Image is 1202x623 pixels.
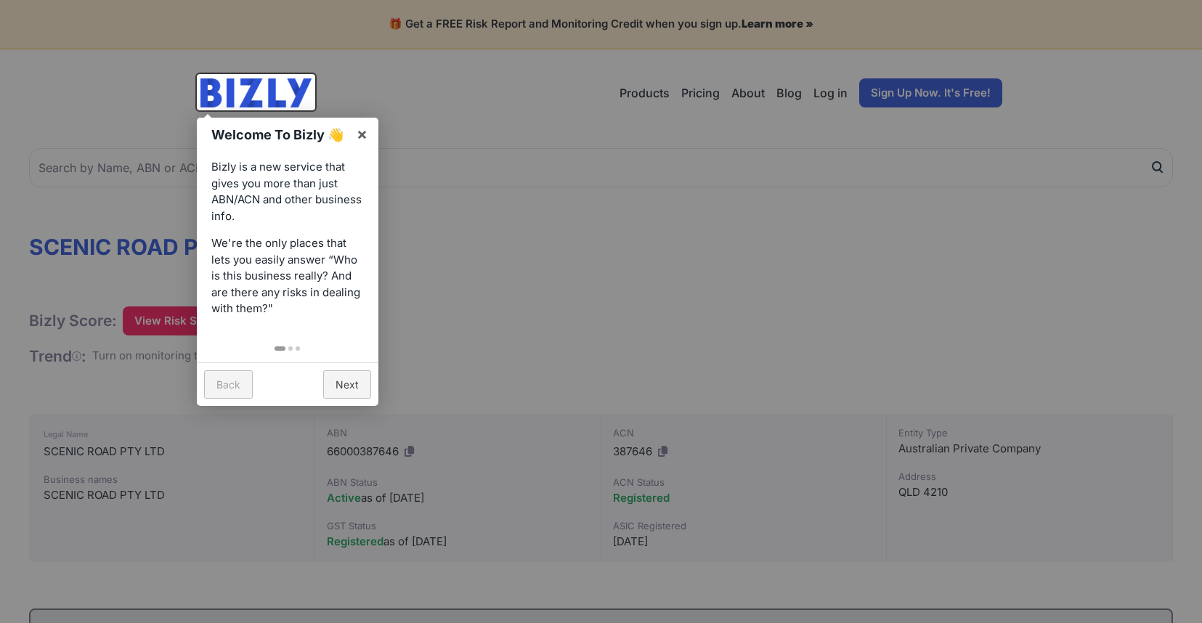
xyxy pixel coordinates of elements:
[346,118,378,150] a: ×
[323,370,371,399] a: Next
[211,125,349,144] h1: Welcome To Bizly 👋
[211,159,364,224] p: Bizly is a new service that gives you more than just ABN/ACN and other business info.
[204,370,253,399] a: Back
[211,235,364,317] p: We're the only places that lets you easily answer “Who is this business really? And are there any...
